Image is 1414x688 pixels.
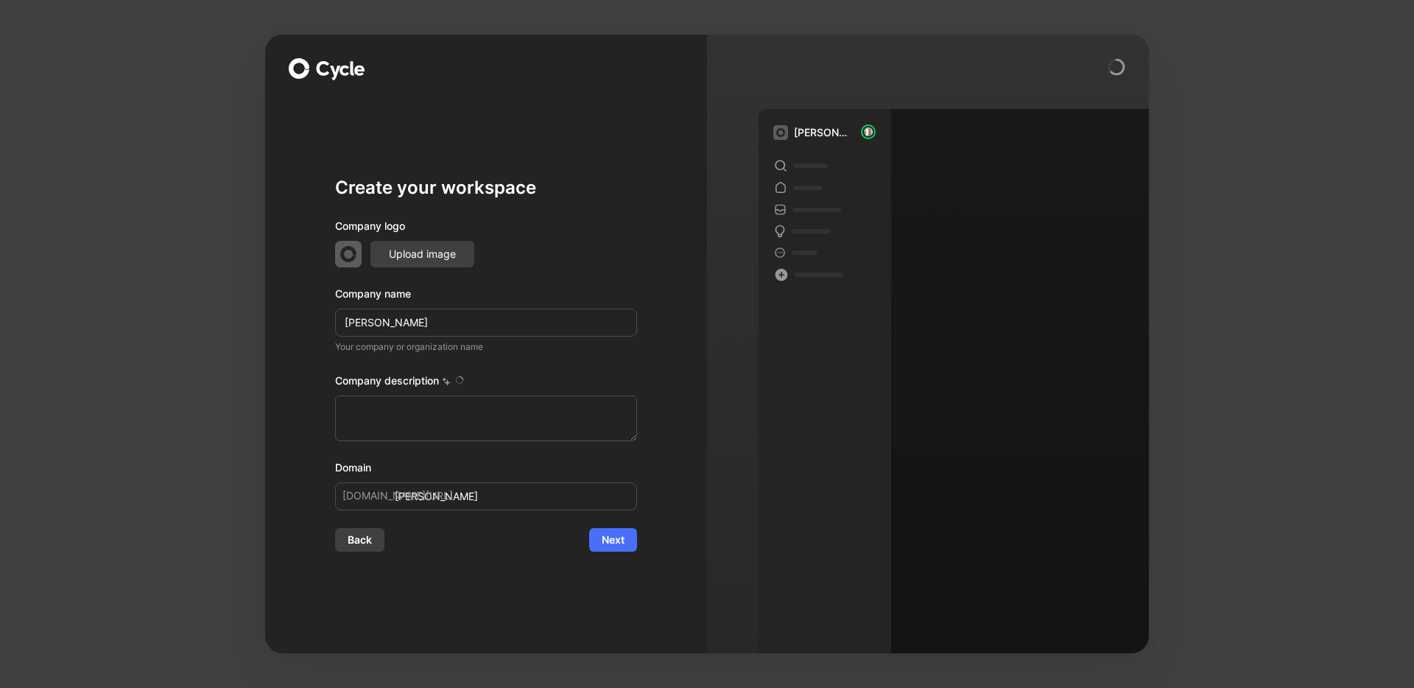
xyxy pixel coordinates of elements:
[335,217,637,241] div: Company logo
[335,176,637,200] h1: Create your workspace
[589,528,637,552] button: Next
[342,487,453,505] span: [DOMAIN_NAME][URL]
[862,126,874,138] img: avatar
[348,531,372,549] span: Back
[335,372,637,396] div: Company description
[335,309,637,337] input: Example
[335,241,362,267] img: workspace-default-logo-wX5zAyuM.png
[370,241,474,267] button: Upload image
[389,245,456,263] span: Upload image
[794,124,848,141] div: [PERSON_NAME]
[335,340,637,354] p: Your company or organization name
[773,125,788,140] img: workspace-default-logo-wX5zAyuM.png
[602,531,625,549] span: Next
[335,459,637,477] div: Domain
[335,285,637,303] div: Company name
[335,528,384,552] button: Back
